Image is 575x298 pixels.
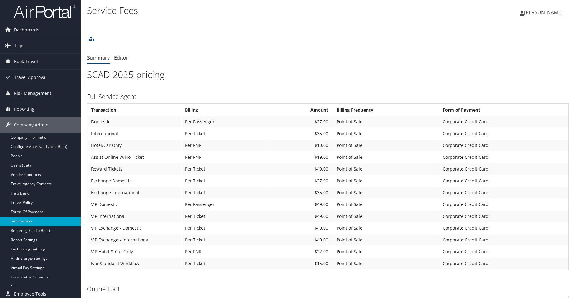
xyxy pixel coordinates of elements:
td: Point of Sale [333,234,439,245]
td: Point of Sale [333,222,439,234]
td: Reward Tickets [88,163,181,175]
td: Per PNR [182,140,270,151]
td: Per Ticket [182,258,270,269]
td: Per PNR [182,152,270,163]
td: Corporate Credit Card [439,128,568,139]
td: Corporate Credit Card [439,187,568,198]
span: Dashboards [14,22,39,38]
td: Corporate Credit Card [439,199,568,210]
td: Exchange International [88,187,181,198]
span: Risk Management [14,85,51,101]
td: Corporate Credit Card [439,246,568,257]
td: Point of Sale [333,187,439,198]
td: Point of Sale [333,246,439,257]
td: Corporate Credit Card [439,152,568,163]
td: Corporate Credit Card [439,211,568,222]
th: Form of Payment [439,104,568,116]
td: $49.00 [270,199,333,210]
td: Assist Online w/No Ticket [88,152,181,163]
td: VIP Exchange - International [88,234,181,245]
td: $35.00 [270,187,333,198]
h3: Online Tool [87,285,569,293]
td: $49.00 [270,222,333,234]
td: Point of Sale [333,152,439,163]
td: Per Ticket [182,128,270,139]
td: Per Ticket [182,211,270,222]
span: [PERSON_NAME] [524,9,563,16]
td: Point of Sale [333,175,439,186]
td: Corporate Credit Card [439,234,568,245]
td: $49.00 [270,234,333,245]
td: Per Ticket [182,234,270,245]
th: Billing Frequency [333,104,439,116]
td: $27.00 [270,116,333,127]
td: International [88,128,181,139]
td: VIP Exchange - Domestic [88,222,181,234]
td: Point of Sale [333,116,439,127]
td: Corporate Credit Card [439,258,568,269]
td: Point of Sale [333,258,439,269]
h1: Service Fees [87,4,408,17]
td: Point of Sale [333,163,439,175]
td: Corporate Credit Card [439,175,568,186]
td: Corporate Credit Card [439,116,568,127]
td: Domestic [88,116,181,127]
th: Transaction [88,104,181,116]
span: Travel Approval [14,70,47,85]
td: Per Ticket [182,175,270,186]
td: Corporate Credit Card [439,163,568,175]
td: Point of Sale [333,140,439,151]
td: Point of Sale [333,128,439,139]
td: Point of Sale [333,199,439,210]
td: Point of Sale [333,211,439,222]
td: $49.00 [270,211,333,222]
th: Amount [270,104,333,116]
td: $10.00 [270,140,333,151]
td: Per Passenger [182,116,270,127]
td: VIP Domestic [88,199,181,210]
td: $15.00 [270,258,333,269]
td: Exchange Domestic [88,175,181,186]
td: VIP Hotel & Car Only [88,246,181,257]
td: Per Passenger [182,199,270,210]
a: Summary [87,54,110,61]
td: Per Ticket [182,163,270,175]
img: airportal-logo.png [14,4,76,19]
a: Editor [114,54,128,61]
h1: SCAD 2025 pricing [87,68,569,81]
td: $35.00 [270,128,333,139]
span: Book Travel [14,54,38,69]
td: Corporate Credit Card [439,140,568,151]
h3: Full Service Agent [87,92,569,101]
th: Billing [182,104,270,116]
span: Company Admin [14,117,48,133]
td: $49.00 [270,163,333,175]
span: Trips [14,38,25,53]
td: VIP International [88,211,181,222]
td: $22.00 [270,246,333,257]
span: Reporting [14,101,34,117]
td: NonStandard Workflow [88,258,181,269]
td: Per Ticket [182,222,270,234]
a: [PERSON_NAME] [520,3,569,22]
td: Per PNR [182,246,270,257]
td: Hotel/Car Only [88,140,181,151]
td: Per Ticket [182,187,270,198]
td: $27.00 [270,175,333,186]
td: $19.00 [270,152,333,163]
td: Corporate Credit Card [439,222,568,234]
